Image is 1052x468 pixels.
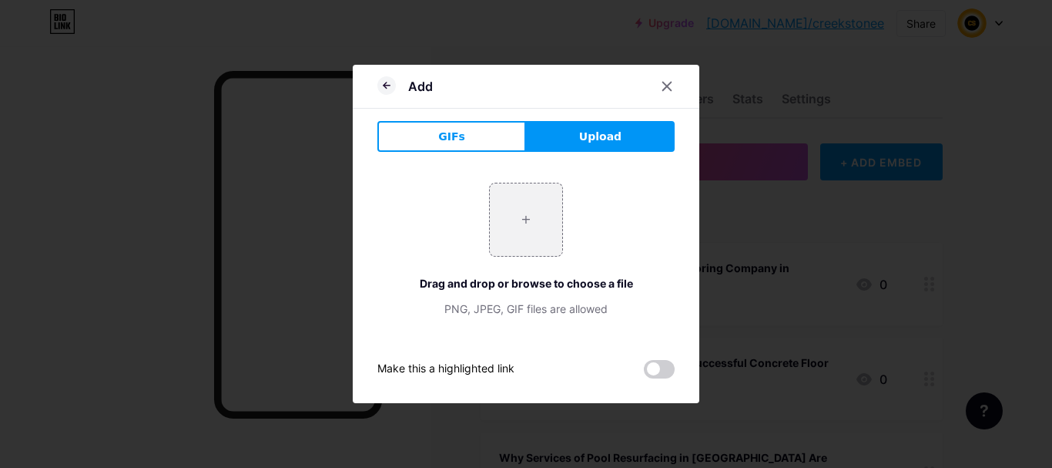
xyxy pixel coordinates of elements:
button: Upload [526,121,675,152]
span: Upload [579,129,621,145]
div: Add [408,77,433,96]
span: GIFs [438,129,465,145]
div: PNG, JPEG, GIF files are allowed [377,301,675,317]
div: Make this a highlighted link [377,360,514,379]
button: GIFs [377,121,526,152]
div: Drag and drop or browse to choose a file [377,275,675,291]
